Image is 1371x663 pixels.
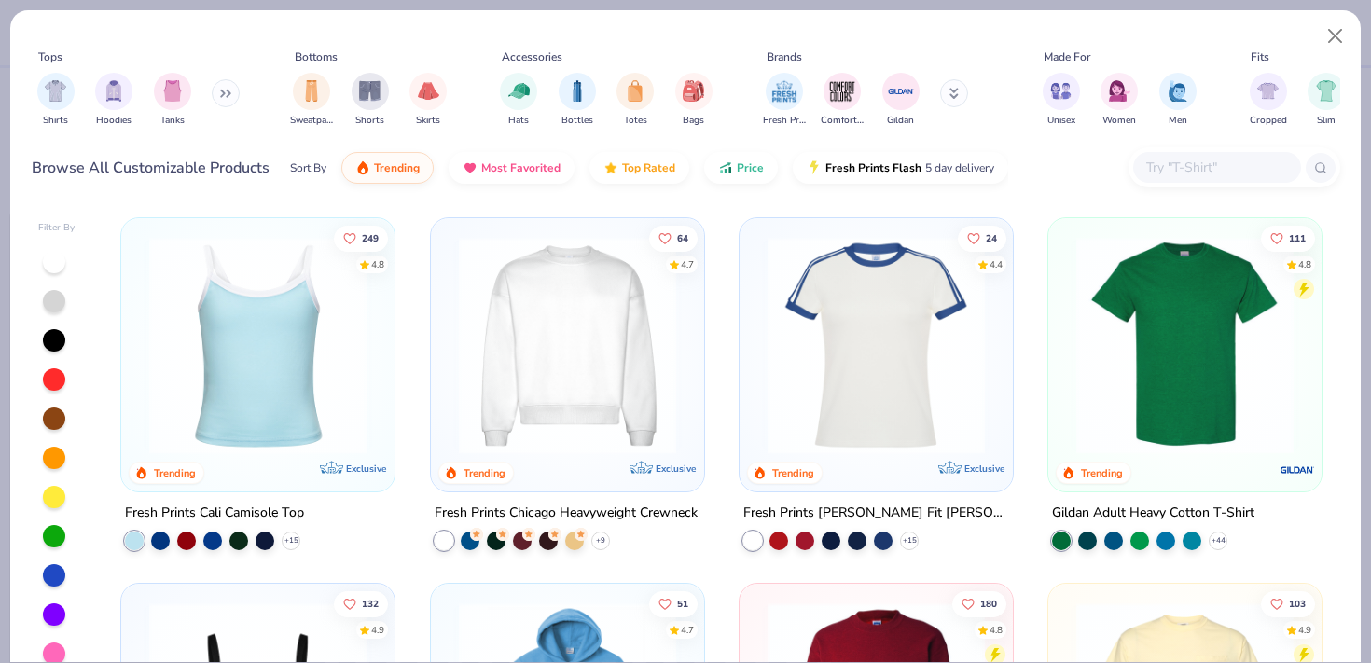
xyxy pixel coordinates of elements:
div: filter for Shirts [37,73,75,128]
button: filter button [409,73,447,128]
div: filter for Women [1101,73,1138,128]
div: filter for Men [1159,73,1197,128]
button: filter button [290,73,333,128]
span: 5 day delivery [925,158,994,179]
img: Comfort Colors Image [828,77,856,105]
span: Price [737,160,764,175]
button: filter button [821,73,864,128]
div: Browse All Customizable Products [32,157,270,179]
span: Trending [374,160,420,175]
span: Skirts [416,114,440,128]
span: Top Rated [622,160,675,175]
button: Most Favorited [449,152,575,184]
img: TopRated.gif [603,160,618,175]
div: filter for Cropped [1250,73,1287,128]
img: Hoodies Image [104,80,124,102]
img: Shirts Image [45,80,66,102]
button: Trending [341,152,434,184]
div: filter for Shorts [352,73,389,128]
div: filter for Sweatpants [290,73,333,128]
span: Tanks [160,114,185,128]
button: filter button [37,73,75,128]
div: filter for Comfort Colors [821,73,864,128]
div: Brands [767,48,802,65]
div: Accessories [502,48,562,65]
div: Sort By [290,159,326,176]
span: Unisex [1047,114,1075,128]
img: Women Image [1109,80,1130,102]
span: Fresh Prints [763,114,806,128]
span: Most Favorited [481,160,561,175]
img: Men Image [1168,80,1188,102]
img: Slim Image [1316,80,1336,102]
span: Fresh Prints Flash [825,160,921,175]
span: Comfort Colors [821,114,864,128]
span: Bags [683,114,704,128]
button: filter button [763,73,806,128]
div: filter for Unisex [1043,73,1080,128]
button: filter button [154,73,191,128]
img: Bottles Image [567,80,588,102]
button: filter button [675,73,713,128]
img: Shorts Image [359,80,381,102]
div: filter for Fresh Prints [763,73,806,128]
img: Totes Image [625,80,645,102]
div: Bottoms [295,48,338,65]
span: Shirts [43,114,68,128]
button: Close [1318,19,1353,54]
div: filter for Totes [616,73,654,128]
span: Totes [624,114,647,128]
span: Hats [508,114,529,128]
button: filter button [1043,73,1080,128]
button: Fresh Prints Flash5 day delivery [793,152,1008,184]
img: Gildan Image [887,77,915,105]
button: filter button [352,73,389,128]
span: Slim [1317,114,1336,128]
img: Bags Image [683,80,703,102]
span: Cropped [1250,114,1287,128]
div: filter for Gildan [882,73,920,128]
img: flash.gif [807,160,822,175]
img: Tanks Image [162,80,183,102]
button: filter button [882,73,920,128]
img: Cropped Image [1257,80,1279,102]
button: Price [704,152,778,184]
span: Bottles [561,114,593,128]
img: trending.gif [355,160,370,175]
button: filter button [1308,73,1345,128]
div: filter for Bags [675,73,713,128]
div: Filter By [38,221,76,235]
div: Tops [38,48,62,65]
img: Fresh Prints Image [770,77,798,105]
span: Sweatpants [290,114,333,128]
span: Hoodies [96,114,132,128]
input: Try "T-Shirt" [1144,157,1288,178]
div: filter for Hats [500,73,537,128]
div: filter for Skirts [409,73,447,128]
img: most_fav.gif [463,160,478,175]
div: filter for Bottles [559,73,596,128]
div: filter for Tanks [154,73,191,128]
div: filter for Slim [1308,73,1345,128]
button: filter button [95,73,132,128]
button: filter button [500,73,537,128]
button: filter button [616,73,654,128]
span: Men [1169,114,1187,128]
img: Hats Image [508,80,530,102]
button: filter button [1250,73,1287,128]
img: Skirts Image [418,80,439,102]
button: filter button [559,73,596,128]
img: Sweatpants Image [301,80,322,102]
span: Shorts [355,114,384,128]
button: filter button [1101,73,1138,128]
img: Unisex Image [1050,80,1072,102]
div: Fits [1251,48,1269,65]
button: Top Rated [589,152,689,184]
div: filter for Hoodies [95,73,132,128]
span: Women [1102,114,1136,128]
button: filter button [1159,73,1197,128]
div: Made For [1044,48,1090,65]
span: Gildan [887,114,914,128]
